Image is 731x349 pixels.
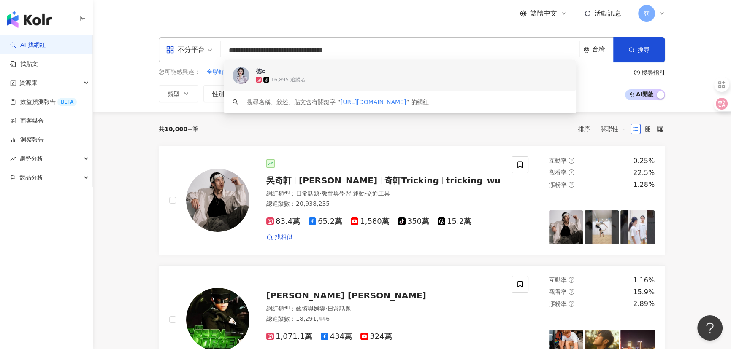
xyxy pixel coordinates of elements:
[159,85,198,102] button: 類型
[384,175,439,185] span: 奇軒Tricking
[633,156,655,166] div: 0.25%
[10,60,38,68] a: 找貼文
[697,315,723,341] iframe: Help Scout Beacon - Open
[365,190,366,197] span: ·
[549,169,567,176] span: 觀看率
[159,68,200,76] span: 您可能感興趣：
[19,149,43,168] span: 趨勢分析
[351,217,390,226] span: 1,580萬
[275,233,292,242] span: 找相似
[634,70,640,75] span: question-circle
[159,126,198,132] div: 共 筆
[549,301,567,307] span: 漲粉率
[446,175,501,185] span: tricking_wu
[633,299,655,309] div: 2.89%
[266,200,501,208] div: 總追蹤數 ： 20,938,235
[266,217,300,226] span: 83.4萬
[569,169,574,175] span: question-circle
[341,99,406,105] span: [URL][DOMAIN_NAME]
[165,126,192,132] span: 10,000+
[549,288,567,295] span: 觀看率
[549,181,567,188] span: 漲粉率
[569,277,574,283] span: question-circle
[353,190,365,197] span: 運動
[594,9,621,17] span: 活動訊息
[271,76,306,83] div: 16,895 追蹤者
[578,122,631,136] div: 排序：
[585,210,619,244] img: post-image
[166,43,205,56] div: 不分平台
[319,190,321,197] span: ·
[296,190,319,197] span: 日常話題
[549,277,567,283] span: 互動率
[613,37,665,62] button: 搜尋
[168,91,179,97] span: 類型
[266,190,501,198] div: 網紅類型 ：
[633,276,655,285] div: 1.16%
[7,11,52,28] img: logo
[583,47,590,53] span: environment
[620,210,655,244] img: post-image
[309,217,342,226] span: 65.2萬
[233,67,249,84] img: KOL Avatar
[19,168,43,187] span: 競品分析
[366,190,390,197] span: 交通工具
[642,69,665,76] div: 搜尋指引
[549,210,583,244] img: post-image
[398,217,429,226] span: 350萬
[633,287,655,297] div: 15.9%
[266,175,292,185] span: 吳奇軒
[266,290,426,301] span: [PERSON_NAME] [PERSON_NAME]
[360,332,392,341] span: 324萬
[256,67,265,75] div: 德c
[638,46,650,53] span: 搜尋
[266,332,312,341] span: 1,071.1萬
[321,190,351,197] span: 教育與學習
[203,85,243,102] button: 性別
[530,9,557,18] span: 繁體中文
[327,305,351,312] span: 日常話題
[10,41,46,49] a: searchAI 找網紅
[569,289,574,295] span: question-circle
[299,175,377,185] span: [PERSON_NAME]
[296,305,325,312] span: 藝術與娛樂
[247,97,429,107] div: 搜尋名稱、敘述、貼文含有關鍵字 “ ” 的網紅
[592,46,613,53] div: 台灣
[266,305,501,313] div: 網紅類型 ：
[601,122,626,136] span: 關聯性
[233,99,238,105] span: search
[438,217,471,226] span: 15.2萬
[351,190,352,197] span: ·
[10,117,44,125] a: 商案媒合
[266,233,292,242] a: 找相似
[206,67,231,77] button: 全聯好物
[10,156,16,162] span: rise
[321,332,352,341] span: 434萬
[644,9,650,18] span: 窕
[633,180,655,189] div: 1.28%
[633,168,655,177] div: 22.5%
[166,46,174,54] span: appstore
[569,182,574,188] span: question-circle
[10,98,77,106] a: 效益預測報告BETA
[212,91,224,97] span: 性別
[19,73,37,92] span: 資源庫
[549,157,567,164] span: 互動率
[266,315,501,323] div: 總追蹤數 ： 18,291,446
[207,68,230,76] span: 全聯好物
[186,169,249,232] img: KOL Avatar
[10,136,44,144] a: 洞察報告
[159,146,665,255] a: KOL Avatar吳奇軒[PERSON_NAME]奇軒Trickingtricking_wu網紅類型：日常話題·教育與學習·運動·交通工具總追蹤數：20,938,23583.4萬65.2萬1,...
[569,301,574,307] span: question-circle
[325,305,327,312] span: ·
[569,158,574,164] span: question-circle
